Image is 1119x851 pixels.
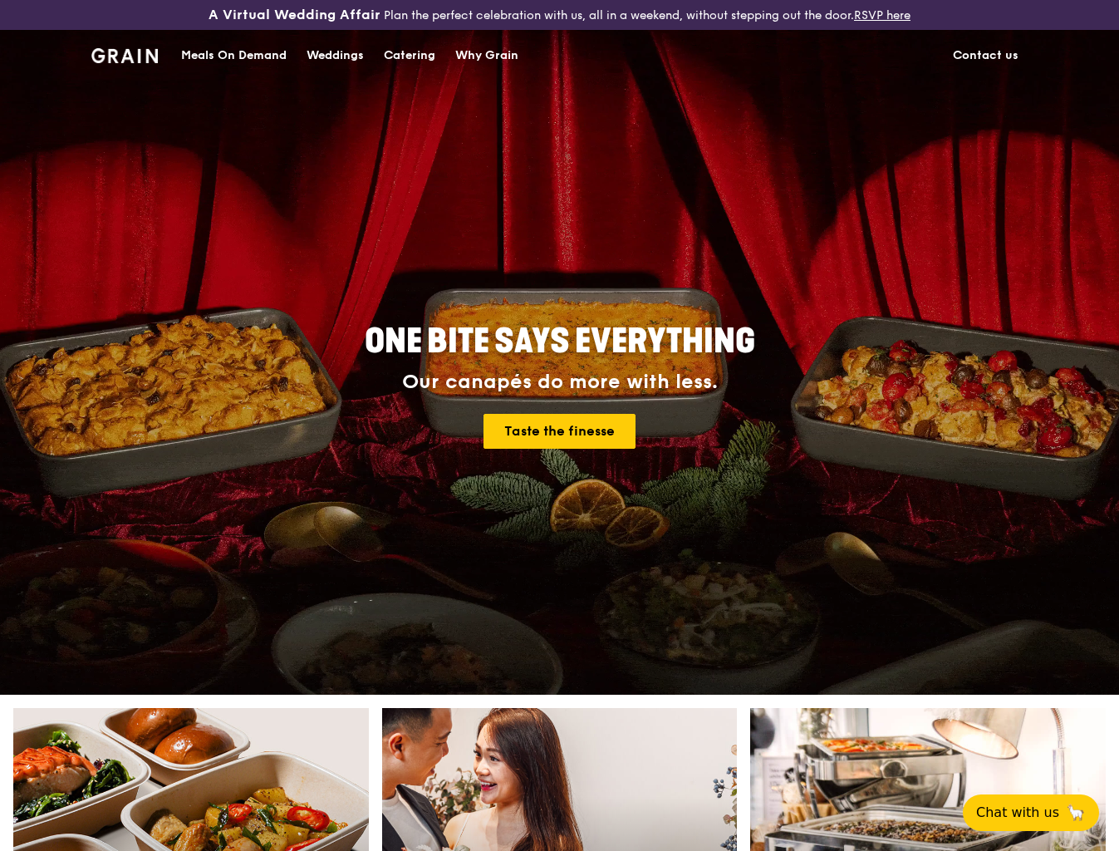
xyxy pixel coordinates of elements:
[261,371,859,394] div: Our canapés do more with less.
[976,803,1059,823] span: Chat with us
[297,31,374,81] a: Weddings
[445,31,528,81] a: Why Grain
[963,794,1099,831] button: Chat with us🦙
[181,31,287,81] div: Meals On Demand
[374,31,445,81] a: Catering
[854,8,910,22] a: RSVP here
[384,31,435,81] div: Catering
[209,7,380,23] h3: A Virtual Wedding Affair
[187,7,933,23] div: Plan the perfect celebration with us, all in a weekend, without stepping out the door.
[91,48,159,63] img: Grain
[91,29,159,79] a: GrainGrain
[455,31,518,81] div: Why Grain
[307,31,364,81] div: Weddings
[943,31,1028,81] a: Contact us
[483,414,636,449] a: Taste the finesse
[1066,803,1086,823] span: 🦙
[365,322,755,362] span: ONE BITE SAYS EVERYTHING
